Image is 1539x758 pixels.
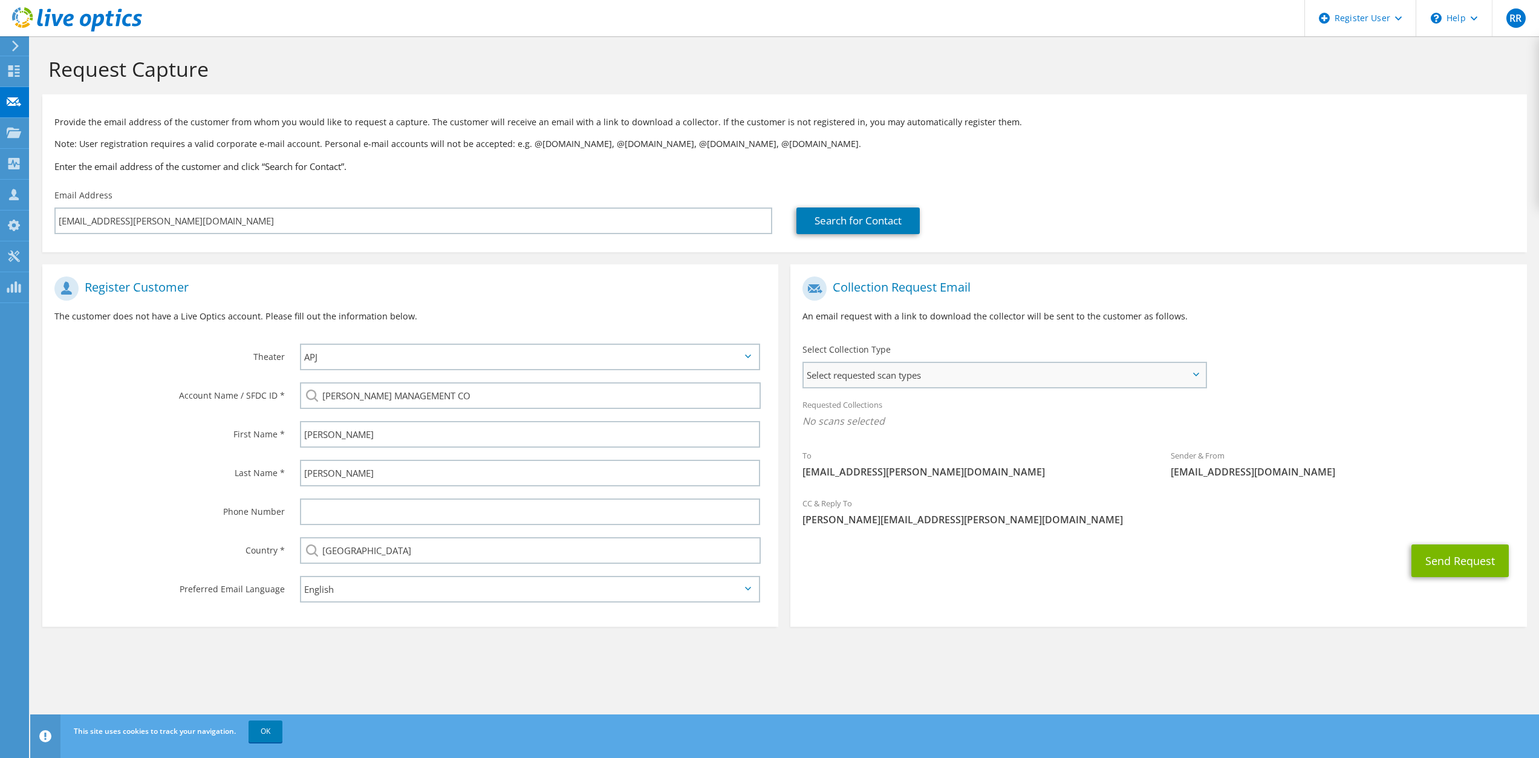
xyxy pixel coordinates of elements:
[804,363,1205,387] span: Select requested scan types
[790,443,1159,485] div: To
[54,498,285,518] label: Phone Number
[54,276,760,301] h1: Register Customer
[54,344,285,363] label: Theater
[802,465,1147,479] span: [EMAIL_ADDRESS][PERSON_NAME][DOMAIN_NAME]
[796,207,920,234] a: Search for Contact
[802,344,891,356] label: Select Collection Type
[54,421,285,440] label: First Name *
[54,576,285,595] label: Preferred Email Language
[54,310,766,323] p: The customer does not have a Live Optics account. Please fill out the information below.
[48,56,1515,82] h1: Request Capture
[54,116,1515,129] p: Provide the email address of the customer from whom you would like to request a capture. The cust...
[802,513,1514,526] span: [PERSON_NAME][EMAIL_ADDRESS][PERSON_NAME][DOMAIN_NAME]
[790,491,1526,532] div: CC & Reply To
[1431,13,1442,24] svg: \n
[54,382,285,402] label: Account Name / SFDC ID *
[1159,443,1527,485] div: Sender & From
[790,392,1526,437] div: Requested Collections
[54,537,285,557] label: Country *
[1506,8,1526,28] span: RR
[54,160,1515,173] h3: Enter the email address of the customer and click “Search for Contact”.
[74,726,236,736] span: This site uses cookies to track your navigation.
[54,460,285,479] label: Last Name *
[54,137,1515,151] p: Note: User registration requires a valid corporate e-mail account. Personal e-mail accounts will ...
[249,720,282,742] a: OK
[802,310,1514,323] p: An email request with a link to download the collector will be sent to the customer as follows.
[1411,544,1509,577] button: Send Request
[54,189,112,201] label: Email Address
[802,414,1514,428] span: No scans selected
[802,276,1508,301] h1: Collection Request Email
[1171,465,1515,479] span: [EMAIL_ADDRESS][DOMAIN_NAME]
